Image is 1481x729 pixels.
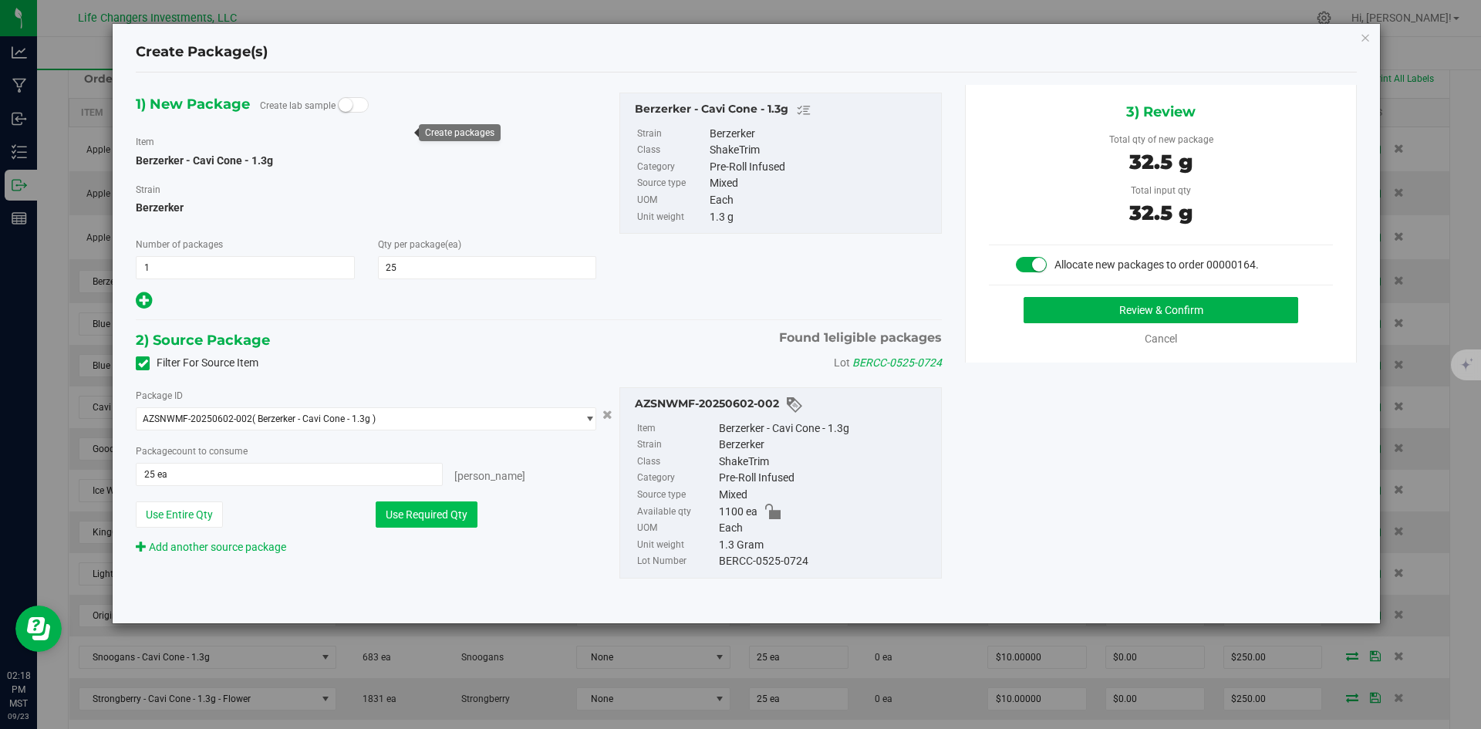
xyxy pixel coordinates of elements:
span: Total qty of new package [1109,134,1213,145]
label: Category [637,470,716,487]
span: Package to consume [136,446,248,457]
label: Class [637,454,716,471]
label: Item [136,135,154,149]
span: 3) Review [1126,100,1196,123]
div: Berzerker - Cavi Cone - 1.3g [719,420,933,437]
span: 1 [824,330,828,345]
label: Source type [637,487,716,504]
button: Review & Confirm [1024,297,1298,323]
button: Use Required Qty [376,501,477,528]
span: 32.5 g [1129,150,1193,174]
div: ShakeTrim [710,142,933,159]
label: Filter For Source Item [136,355,258,371]
label: Unit weight [637,537,716,554]
div: BERCC-0525-0724 [719,553,933,570]
span: ( Berzerker - Cavi Cone - 1.3g ) [252,413,376,424]
a: Add another source package [136,541,286,553]
input: 1 [137,257,354,278]
span: Lot [834,356,850,369]
label: Class [637,142,707,159]
span: count [172,446,196,457]
span: 32.5 g [1129,201,1193,225]
div: Create packages [425,127,494,138]
label: Strain [637,437,716,454]
span: Number of packages [136,239,223,250]
span: Add new output [136,297,152,309]
div: Berzerker [719,437,933,454]
span: 2) Source Package [136,329,270,352]
label: Available qty [637,504,716,521]
button: Use Entire Qty [136,501,223,528]
h4: Create Package(s) [136,42,268,62]
label: UOM [637,520,716,537]
span: [PERSON_NAME] [454,470,525,482]
span: Found eligible packages [779,329,942,347]
label: Lot Number [637,553,716,570]
span: 1) New Package [136,93,250,116]
div: Pre-Roll Infused [710,159,933,176]
label: Unit weight [637,209,707,226]
label: Create lab sample [260,94,336,117]
div: Mixed [710,175,933,192]
span: Berzerker [136,196,596,219]
span: Qty per package [378,239,461,250]
div: Berzerker [710,126,933,143]
div: Mixed [719,487,933,504]
div: 1.3 g [710,209,933,226]
div: Pre-Roll Infused [719,470,933,487]
span: AZSNWMF-20250602-002 [143,413,252,424]
label: Category [637,159,707,176]
div: 1.3 Gram [719,537,933,554]
span: Total input qty [1131,185,1191,196]
span: BERCC-0525-0724 [852,356,942,369]
input: 25 [379,257,596,278]
iframe: Resource center [15,606,62,652]
span: Allocate new packages to order 00000164. [1054,258,1259,271]
label: Source type [637,175,707,192]
span: 1100 ea [719,504,757,521]
label: UOM [637,192,707,209]
label: Item [637,420,716,437]
div: Each [719,520,933,537]
div: Berzerker - Cavi Cone - 1.3g [635,101,933,120]
a: Cancel [1145,332,1177,345]
span: Berzerker - Cavi Cone - 1.3g [136,154,273,167]
input: 25 ea [137,464,442,485]
label: Strain [136,183,160,197]
span: Package ID [136,390,183,401]
button: Cancel button [598,403,617,426]
span: select [576,408,595,430]
label: Strain [637,126,707,143]
div: ShakeTrim [719,454,933,471]
div: AZSNWMF-20250602-002 [635,396,933,414]
span: (ea) [445,239,461,250]
div: Each [710,192,933,209]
